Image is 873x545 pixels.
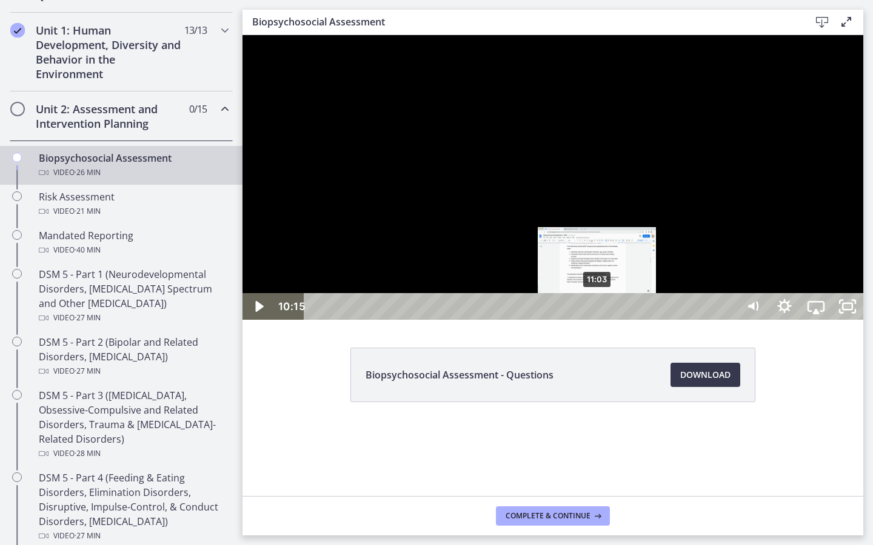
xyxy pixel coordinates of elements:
[75,243,101,257] span: · 40 min
[75,165,101,180] span: · 26 min
[39,529,228,543] div: Video
[39,267,228,325] div: DSM 5 - Part 1 (Neurodevelopmental Disorders, [MEDICAL_DATA] Spectrum and Other [MEDICAL_DATA])
[496,506,610,526] button: Complete & continue
[39,228,228,257] div: Mandated Reporting
[39,243,228,257] div: Video
[39,311,228,325] div: Video
[75,529,101,543] span: · 27 min
[39,165,228,180] div: Video
[39,335,228,378] div: DSM 5 - Part 2 (Bipolar and Related Disorders, [MEDICAL_DATA])
[184,23,207,38] span: 13 / 13
[75,204,101,219] span: · 21 min
[495,258,526,285] button: Mute
[558,258,589,285] button: Airplay
[526,258,558,285] button: Show settings menu
[39,204,228,219] div: Video
[366,368,554,382] span: Biopsychosocial Assessment - Questions
[39,388,228,461] div: DSM 5 - Part 3 ([MEDICAL_DATA], Obsessive-Compulsive and Related Disorders, Trauma & [MEDICAL_DAT...
[671,363,740,387] a: Download
[10,23,25,38] i: Completed
[680,368,731,382] span: Download
[36,23,184,81] h2: Unit 1: Human Development, Diversity and Behavior in the Environment
[589,258,621,285] button: Unfullscreen
[252,15,791,29] h3: Biopsychosocial Assessment
[39,190,228,219] div: Risk Assessment
[75,364,101,378] span: · 27 min
[39,364,228,378] div: Video
[506,511,590,521] span: Complete & continue
[39,151,228,180] div: Biopsychosocial Assessment
[75,446,101,461] span: · 28 min
[75,311,101,325] span: · 27 min
[189,102,207,116] span: 0 / 15
[36,102,184,131] h2: Unit 2: Assessment and Intervention Planning
[39,446,228,461] div: Video
[39,471,228,543] div: DSM 5 - Part 4 (Feeding & Eating Disorders, Elimination Disorders, Disruptive, Impulse-Control, &...
[242,35,863,320] iframe: Video Lesson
